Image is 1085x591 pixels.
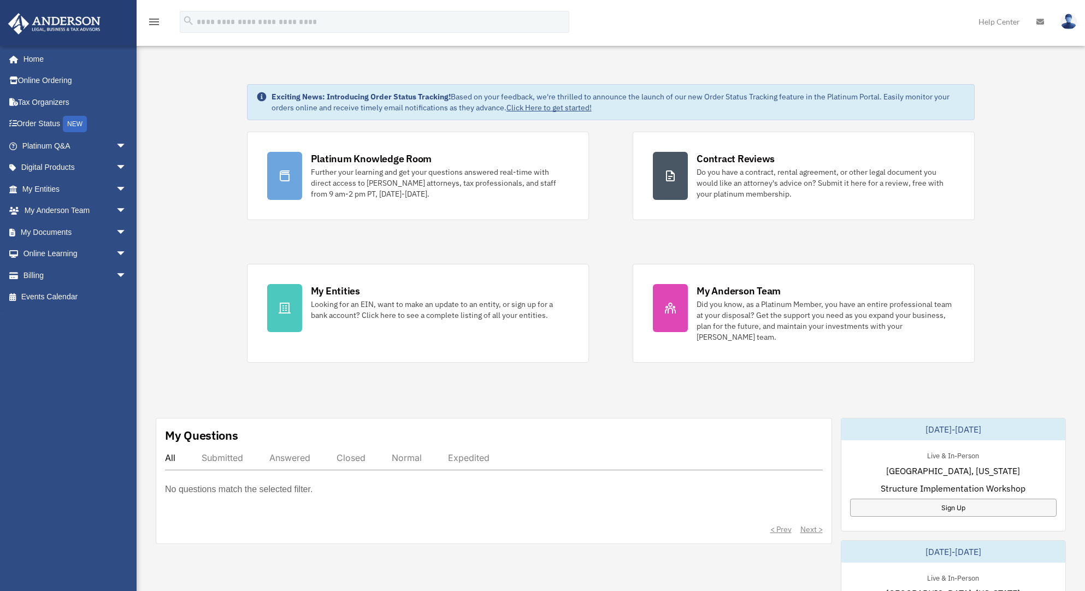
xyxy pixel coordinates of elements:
[165,427,238,444] div: My Questions
[8,91,143,113] a: Tax Organizers
[8,264,143,286] a: Billingarrow_drop_down
[506,103,592,113] a: Click Here to get started!
[116,178,138,200] span: arrow_drop_down
[881,482,1025,495] span: Structure Implementation Workshop
[633,264,975,363] a: My Anderson Team Did you know, as a Platinum Member, you have an entire professional team at your...
[116,135,138,157] span: arrow_drop_down
[697,284,781,298] div: My Anderson Team
[8,48,138,70] a: Home
[697,167,954,199] div: Do you have a contract, rental agreement, or other legal document you would like an attorney's ad...
[850,499,1057,517] a: Sign Up
[311,284,360,298] div: My Entities
[918,449,988,460] div: Live & In-Person
[918,571,988,583] div: Live & In-Person
[886,464,1020,477] span: [GEOGRAPHIC_DATA], [US_STATE]
[272,92,451,102] strong: Exciting News: Introducing Order Status Tracking!
[116,264,138,287] span: arrow_drop_down
[8,70,143,92] a: Online Ordering
[337,452,365,463] div: Closed
[148,19,161,28] a: menu
[116,200,138,222] span: arrow_drop_down
[392,452,422,463] div: Normal
[116,221,138,244] span: arrow_drop_down
[5,13,104,34] img: Anderson Advisors Platinum Portal
[8,157,143,179] a: Digital Productsarrow_drop_down
[8,243,143,265] a: Online Learningarrow_drop_down
[272,91,966,113] div: Based on your feedback, we're thrilled to announce the launch of our new Order Status Tracking fe...
[148,15,161,28] i: menu
[116,243,138,265] span: arrow_drop_down
[116,157,138,179] span: arrow_drop_down
[269,452,310,463] div: Answered
[165,452,175,463] div: All
[841,418,1066,440] div: [DATE]-[DATE]
[8,178,143,200] a: My Entitiesarrow_drop_down
[202,452,243,463] div: Submitted
[165,482,312,497] p: No questions match the selected filter.
[841,541,1066,563] div: [DATE]-[DATE]
[182,15,194,27] i: search
[311,167,569,199] div: Further your learning and get your questions answered real-time with direct access to [PERSON_NAM...
[448,452,490,463] div: Expedited
[63,116,87,132] div: NEW
[697,152,775,166] div: Contract Reviews
[633,132,975,220] a: Contract Reviews Do you have a contract, rental agreement, or other legal document you would like...
[8,221,143,243] a: My Documentsarrow_drop_down
[311,152,432,166] div: Platinum Knowledge Room
[311,299,569,321] div: Looking for an EIN, want to make an update to an entity, or sign up for a bank account? Click her...
[247,132,589,220] a: Platinum Knowledge Room Further your learning and get your questions answered real-time with dire...
[697,299,954,342] div: Did you know, as a Platinum Member, you have an entire professional team at your disposal? Get th...
[8,135,143,157] a: Platinum Q&Aarrow_drop_down
[8,286,143,308] a: Events Calendar
[1060,14,1077,29] img: User Pic
[8,113,143,135] a: Order StatusNEW
[8,200,143,222] a: My Anderson Teamarrow_drop_down
[247,264,589,363] a: My Entities Looking for an EIN, want to make an update to an entity, or sign up for a bank accoun...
